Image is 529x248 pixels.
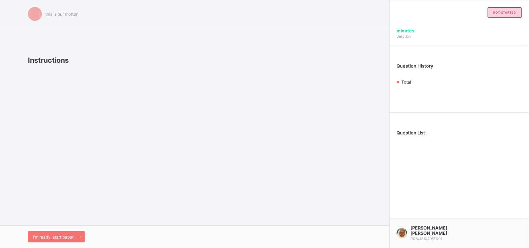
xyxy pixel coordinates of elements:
span: Total [401,79,411,85]
span: Duration [397,34,411,38]
span: Question List [397,130,425,135]
span: Question History [397,63,433,69]
span: RQA/JSS/20/21/01 [411,237,443,241]
span: [PERSON_NAME] [PERSON_NAME] [411,225,472,236]
span: this is our motton [45,11,78,17]
span: Instructions [28,56,69,64]
span: I’m ready, start paper [33,234,74,240]
span: not started [493,11,516,14]
span: minutes [397,28,415,33]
